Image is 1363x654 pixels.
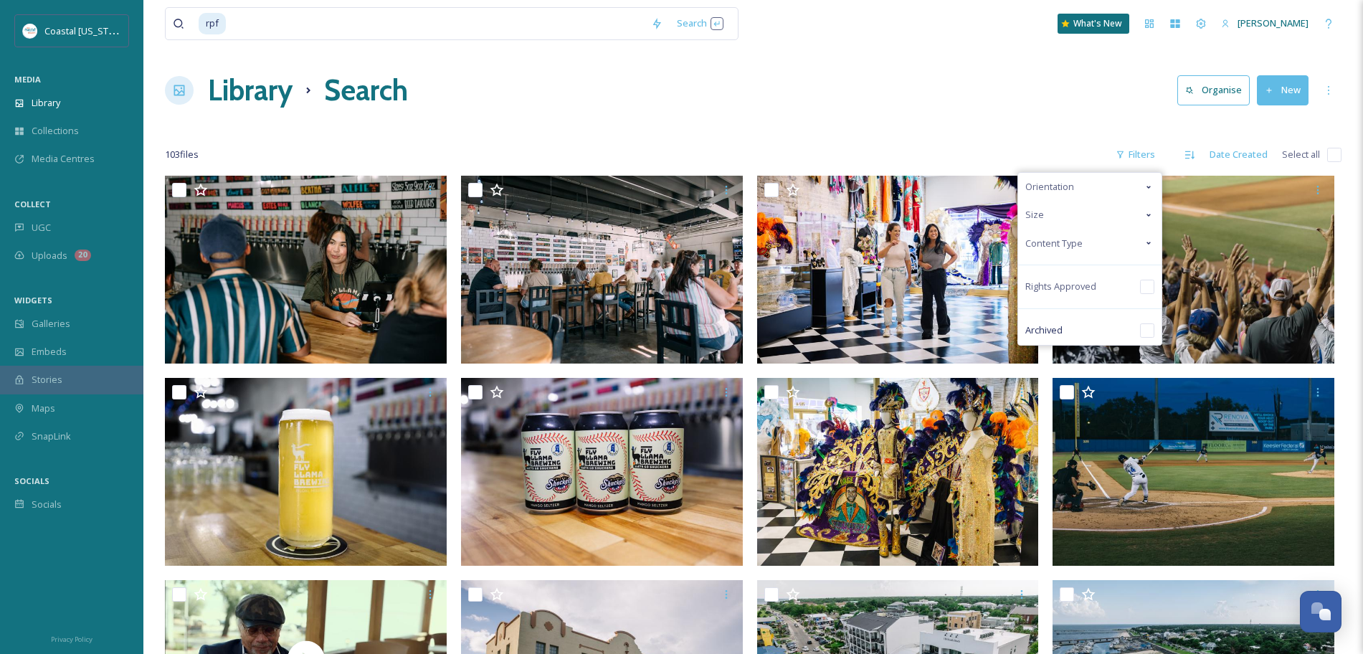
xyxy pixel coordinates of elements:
[23,24,37,38] img: download%20%281%29.jpeg
[51,635,92,644] span: Privacy Policy
[324,69,408,112] h1: Search
[1257,75,1309,105] button: New
[1025,180,1074,194] span: Orientation
[165,378,447,566] img: Fly Llama-3.jpg
[1053,378,1334,566] img: Shuckers 4th of July Game97.jpg
[1238,16,1309,29] span: [PERSON_NAME]
[1025,237,1083,250] span: Content Type
[1108,141,1162,169] div: Filters
[32,430,71,443] span: SnapLink
[75,250,91,261] div: 20
[165,176,447,364] img: Fly Llama-31.jpg
[14,295,52,305] span: WIDGETS
[461,378,743,566] img: Fly Llama-14.jpg
[32,345,67,359] span: Embeds
[14,74,41,85] span: MEDIA
[32,402,55,415] span: Maps
[1202,141,1275,169] div: Date Created
[165,148,199,161] span: 103 file s
[1025,323,1063,337] span: Archived
[14,475,49,486] span: SOCIALS
[670,9,731,37] div: Search
[757,378,1039,566] img: Mardi Gras Mueseum-33.jpg
[32,249,67,262] span: Uploads
[51,630,92,647] a: Privacy Policy
[32,498,62,511] span: Socials
[1058,14,1129,34] a: What's New
[32,373,62,387] span: Stories
[32,152,95,166] span: Media Centres
[32,221,51,234] span: UGC
[461,176,743,364] img: Fly Llama-21.jpg
[208,69,293,112] a: Library
[32,317,70,331] span: Galleries
[1214,9,1316,37] a: [PERSON_NAME]
[32,96,60,110] span: Library
[1025,208,1044,222] span: Size
[32,124,79,138] span: Collections
[199,13,226,34] span: rpf
[1025,280,1096,293] span: Rights Approved
[14,199,51,209] span: COLLECT
[1300,591,1341,632] button: Open Chat
[44,24,127,37] span: Coastal [US_STATE]
[1177,75,1250,105] button: Organise
[1282,148,1320,161] span: Select all
[757,176,1039,364] img: Mardi Gras Mueseum-15.jpg
[1053,176,1334,364] img: Shuckers 4th of July Game101.jpg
